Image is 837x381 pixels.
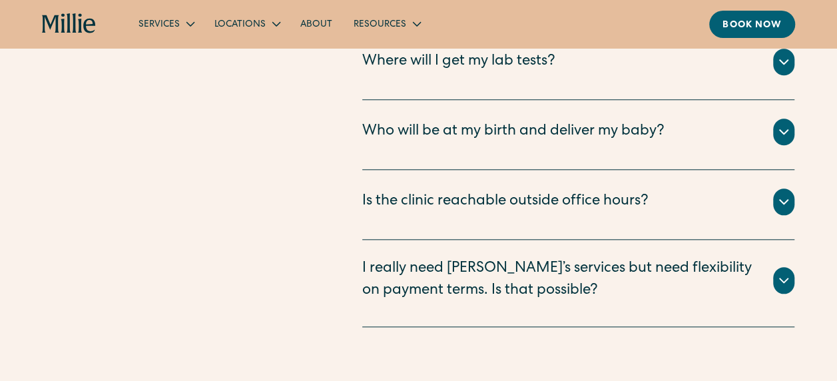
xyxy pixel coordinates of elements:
[709,11,795,38] a: Book now
[139,18,180,32] div: Services
[362,121,665,143] div: Who will be at my birth and deliver my baby?
[343,13,430,35] div: Resources
[362,191,649,213] div: Is the clinic reachable outside office hours?
[362,51,555,73] div: Where will I get my lab tests?
[42,13,96,35] a: home
[204,13,290,35] div: Locations
[354,18,406,32] div: Resources
[722,19,782,33] div: Book now
[290,13,343,35] a: About
[128,13,204,35] div: Services
[214,18,266,32] div: Locations
[362,258,757,302] div: I really need [PERSON_NAME]’s services but need flexibility on payment terms. Is that possible?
